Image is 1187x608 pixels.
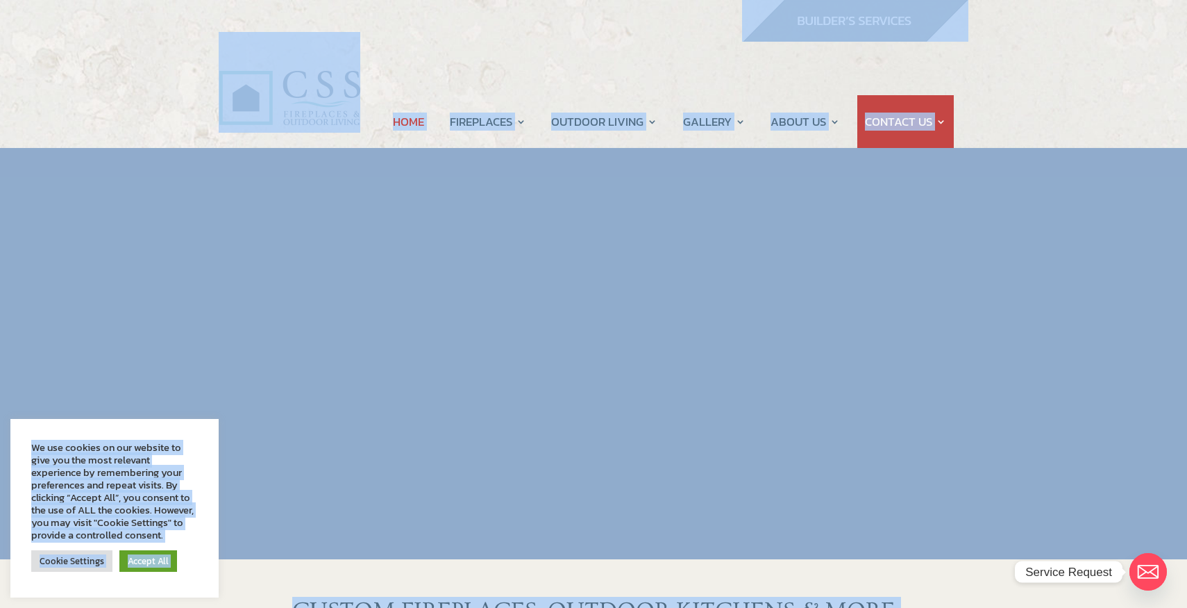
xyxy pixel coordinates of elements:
[865,95,946,148] a: CONTACT US
[393,95,424,148] a: HOME
[551,95,657,148] a: OUTDOOR LIVING
[219,32,360,133] img: CSS Fireplaces & Outdoor Living (Formerly Construction Solutions & Supply)- Jacksonville Ormond B...
[683,95,746,148] a: GALLERY
[742,28,968,47] a: builder services construction supply
[771,95,840,148] a: ABOUT US
[1129,553,1167,591] a: Email
[31,550,112,572] a: Cookie Settings
[119,550,177,572] a: Accept All
[450,95,526,148] a: FIREPLACES
[31,441,198,541] div: We use cookies on our website to give you the most relevant experience by remembering your prefer...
